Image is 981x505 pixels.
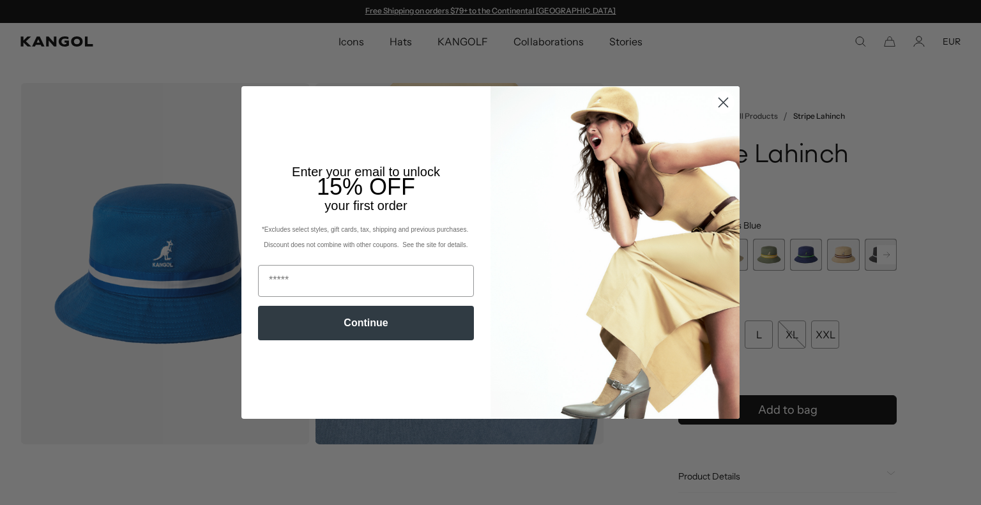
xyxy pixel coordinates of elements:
input: Email [258,265,474,297]
span: your first order [324,199,407,213]
span: *Excludes select styles, gift cards, tax, shipping and previous purchases. Discount does not comb... [262,226,470,248]
img: 93be19ad-e773-4382-80b9-c9d740c9197f.jpeg [490,86,740,418]
button: Close dialog [712,91,734,114]
button: Continue [258,306,474,340]
span: 15% OFF [317,174,415,200]
span: Enter your email to unlock [292,165,440,179]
